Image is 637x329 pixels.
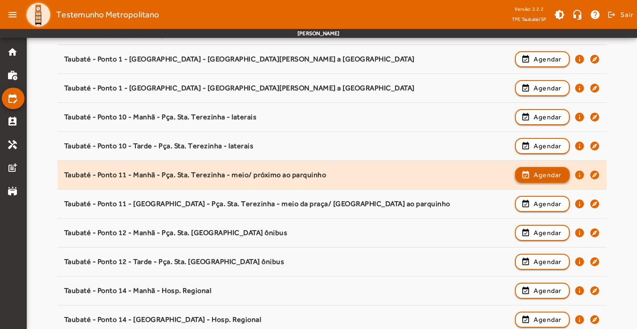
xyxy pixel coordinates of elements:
[515,254,570,270] button: Agendar
[7,93,18,104] mat-icon: edit_calendar
[534,54,562,65] span: Agendar
[574,83,585,93] mat-icon: info
[589,199,600,209] mat-icon: explore
[589,54,600,65] mat-icon: explore
[574,141,585,151] mat-icon: info
[64,199,510,209] div: Taubaté - Ponto 11 - [GEOGRAPHIC_DATA] - Pça. Sta. Terezinha - meio da praça/ [GEOGRAPHIC_DATA] a...
[574,54,585,65] mat-icon: info
[515,167,570,183] button: Agendar
[589,227,600,238] mat-icon: explore
[574,285,585,296] mat-icon: info
[64,113,510,122] div: Taubaté - Ponto 10 - Manhã - Pça. Sta. Terezinha - laterais
[512,15,547,24] span: TPE Taubaté/SP
[589,112,600,122] mat-icon: explore
[64,84,510,93] div: Taubaté - Ponto 1 - [GEOGRAPHIC_DATA] - [GEOGRAPHIC_DATA][PERSON_NAME] a [GEOGRAPHIC_DATA]
[7,47,18,57] mat-icon: home
[574,199,585,209] mat-icon: info
[606,8,633,21] button: Sair
[515,138,570,154] button: Agendar
[574,314,585,325] mat-icon: info
[64,55,510,64] div: Taubaté - Ponto 1 - [GEOGRAPHIC_DATA] - [GEOGRAPHIC_DATA][PERSON_NAME] a [GEOGRAPHIC_DATA]
[589,256,600,267] mat-icon: explore
[534,256,562,267] span: Agendar
[7,162,18,173] mat-icon: post_add
[589,285,600,296] mat-icon: explore
[64,228,510,238] div: Taubaté - Ponto 12 - Manhã - Pça. Sta. [GEOGRAPHIC_DATA] ônibus
[534,227,562,238] span: Agendar
[25,1,52,28] img: Logo TPE
[589,141,600,151] mat-icon: explore
[4,6,21,24] mat-icon: menu
[574,256,585,267] mat-icon: info
[515,109,570,125] button: Agendar
[64,257,510,267] div: Taubaté - Ponto 12 - Tarde - Pça. Sta. [GEOGRAPHIC_DATA] ônibus
[534,112,562,122] span: Agendar
[589,314,600,325] mat-icon: explore
[515,80,570,96] button: Agendar
[534,141,562,151] span: Agendar
[574,227,585,238] mat-icon: info
[515,283,570,299] button: Agendar
[534,314,562,325] span: Agendar
[574,112,585,122] mat-icon: info
[589,83,600,93] mat-icon: explore
[64,171,510,180] div: Taubaté - Ponto 11 - Manhã - Pça. Sta. Terezinha - meio/ próximo ao parquinho
[7,186,18,196] mat-icon: stadium
[56,8,159,22] span: Testemunho Metropolitano
[21,1,159,28] a: Testemunho Metropolitano
[534,170,562,180] span: Agendar
[515,225,570,241] button: Agendar
[7,139,18,150] mat-icon: handyman
[574,170,585,180] mat-icon: info
[534,83,562,93] span: Agendar
[534,199,562,209] span: Agendar
[7,116,18,127] mat-icon: perm_contact_calendar
[515,51,570,67] button: Agendar
[7,70,18,81] mat-icon: work_history
[621,8,633,22] span: Sair
[64,315,510,325] div: Taubaté - Ponto 14 - [GEOGRAPHIC_DATA] - Hosp. Regional
[512,4,547,15] div: Versão: 2.2.2
[64,142,510,151] div: Taubaté - Ponto 10 - Tarde - Pça. Sta. Terezinha - laterais
[64,286,510,296] div: Taubaté - Ponto 14 - Manhã - Hosp. Regional
[534,285,562,296] span: Agendar
[515,196,570,212] button: Agendar
[589,170,600,180] mat-icon: explore
[515,312,570,328] button: Agendar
